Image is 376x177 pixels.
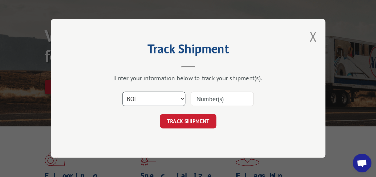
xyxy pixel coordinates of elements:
[309,27,317,46] button: Close modal
[191,92,254,106] input: Number(s)
[160,114,216,129] button: TRACK SHIPMENT
[353,154,371,172] div: Open chat
[85,74,291,82] div: Enter your information below to track your shipment(s).
[85,44,291,57] h2: Track Shipment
